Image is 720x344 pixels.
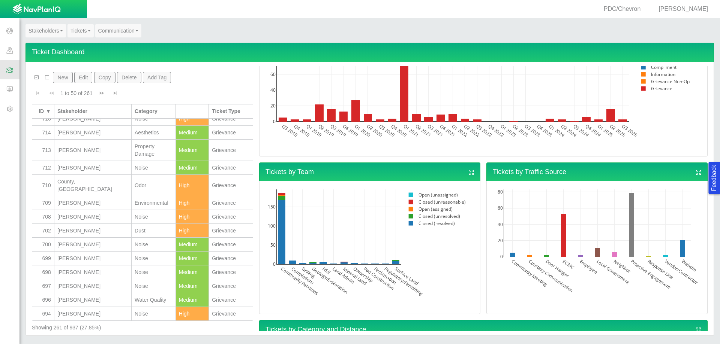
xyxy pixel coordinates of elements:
[35,146,51,154] div: 713
[57,310,128,317] div: [PERSON_NAME]
[135,241,172,248] div: Noise
[54,224,132,238] td: Dean, Greg
[25,24,66,37] a: Stakeholders
[179,310,205,317] div: High
[57,241,128,248] div: [PERSON_NAME]
[12,3,61,15] img: UrbanGroupSolutionsTheme$USG_Images$logo.png
[57,282,128,290] div: [PERSON_NAME]
[54,175,132,196] td: County, Weld
[35,199,51,207] div: 709
[212,282,250,290] div: Grievance
[57,268,128,276] div: [PERSON_NAME]
[132,126,176,140] td: Aesthetics
[54,104,132,119] th: Stakeholder
[209,307,253,321] td: Grievance
[32,104,54,119] th: ID
[135,182,172,189] div: Odor
[212,296,250,304] div: Grievance
[57,146,128,154] div: [PERSON_NAME]
[212,199,250,207] div: Grievance
[179,146,205,154] div: Medium
[212,310,250,317] div: Grievance
[35,164,51,171] div: 712
[35,227,51,234] div: 702
[179,199,205,207] div: High
[212,268,250,276] div: Grievance
[649,5,711,13] div: [PERSON_NAME]
[74,72,93,83] button: Edit
[35,213,51,220] div: 708
[176,210,209,224] td: High
[135,282,172,290] div: Noise
[176,104,209,119] th: Priority
[132,140,176,161] td: Property Damage
[135,115,172,122] div: Noise
[57,213,128,220] div: [PERSON_NAME]
[135,255,172,262] div: Noise
[209,161,253,175] td: Grievance
[212,227,250,234] div: Grievance
[179,115,205,122] div: High
[209,293,253,307] td: Grievance
[57,164,128,171] div: [PERSON_NAME]
[209,265,253,279] td: Grievance
[96,86,108,100] button: Go to next page
[212,107,250,115] div: Ticket Type
[57,178,128,193] div: County, [GEOGRAPHIC_DATA]
[132,210,176,224] td: Noise
[132,112,176,126] td: Noise
[35,282,51,290] div: 697
[32,307,54,321] td: 694
[132,252,176,265] td: Noise
[176,126,209,140] td: Medium
[209,140,253,161] td: Grievance
[32,140,54,161] td: 713
[259,320,708,339] h4: Tickets by Category and Distance
[212,164,250,171] div: Grievance
[135,296,172,304] div: Water Quality
[35,268,51,276] div: 698
[57,107,128,115] div: Stakeholder
[67,24,94,37] a: Tickets
[212,213,250,220] div: Grievance
[176,293,209,307] td: Medium
[46,108,51,114] span: ▼
[32,126,54,140] td: 714
[209,238,253,252] td: Grievance
[32,175,54,196] td: 710
[57,199,128,207] div: [PERSON_NAME]
[132,307,176,321] td: Noise
[259,162,480,182] h4: Tickets by Team
[135,227,172,234] div: Dust
[209,279,253,293] td: Grievance
[695,326,702,335] a: View full screen
[176,252,209,265] td: Medium
[32,161,54,175] td: 712
[132,265,176,279] td: Noise
[35,241,51,248] div: 700
[212,115,250,122] div: Grievance
[132,175,176,196] td: Odor
[54,265,132,279] td: Ehrhardt, Mark
[143,72,171,83] button: Add Tag
[57,129,128,136] div: [PERSON_NAME]
[54,126,132,140] td: Cobb, Renee
[117,72,141,83] button: Delete
[209,252,253,265] td: Grievance
[54,210,132,224] td: Widom, Ivan
[179,164,205,171] div: Medium
[135,310,172,317] div: Noise
[132,104,176,119] th: Category
[132,224,176,238] td: Dust
[209,175,253,196] td: Grievance
[32,293,54,307] td: 696
[94,72,115,83] button: Copy
[54,161,132,175] td: Rodriguez, Jorge
[209,104,253,119] th: Ticket Type
[54,196,132,210] td: Corcilius, William
[32,86,253,100] div: Pagination
[212,129,250,136] div: Grievance
[32,196,54,210] td: 709
[209,112,253,126] td: Grievance
[32,112,54,126] td: 716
